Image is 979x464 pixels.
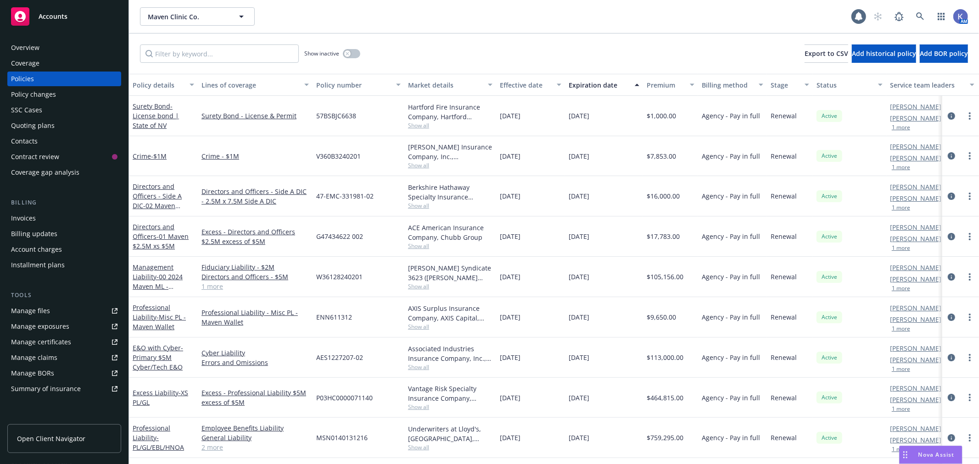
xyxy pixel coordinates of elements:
a: General Liability [201,433,309,442]
span: Show all [408,443,492,451]
span: Active [820,313,839,321]
div: Overview [11,40,39,55]
div: Market details [408,80,482,90]
a: Coverage [7,56,121,71]
a: Cyber Liability [201,348,309,358]
span: Active [820,152,839,160]
span: [DATE] [569,433,589,442]
span: Show all [408,282,492,290]
div: Underwriters at Lloyd's, [GEOGRAPHIC_DATA], [PERSON_NAME] of London, CFC Underwriting, Amwins [408,424,492,443]
span: Renewal [771,232,797,241]
a: [PERSON_NAME] [890,424,941,433]
a: [PERSON_NAME] [890,343,941,353]
a: Manage certificates [7,335,121,349]
span: Active [820,232,839,241]
a: [PERSON_NAME] [890,274,941,284]
span: Agency - Pay in full [702,312,760,322]
span: [DATE] [500,191,520,201]
span: Agency - Pay in full [702,353,760,362]
div: Manage certificates [11,335,71,349]
button: Nova Assist [899,446,962,464]
a: [PERSON_NAME] [890,234,941,243]
div: Summary of insurance [11,381,81,396]
span: Nova Assist [918,451,955,458]
a: [PERSON_NAME] [890,395,941,404]
a: Search [911,7,929,26]
div: Hartford Fire Insurance Company, Hartford Insurance Group [408,102,492,122]
a: circleInformation [946,191,957,202]
span: Manage exposures [7,319,121,334]
div: Billing method [702,80,753,90]
a: [PERSON_NAME] [890,113,941,123]
button: 1 more [892,447,910,452]
a: more [964,150,975,161]
button: Stage [767,74,813,96]
div: Coverage gap analysis [11,165,79,180]
button: Expiration date [565,74,643,96]
span: [DATE] [569,272,589,282]
a: Policies [7,72,121,86]
span: Renewal [771,191,797,201]
a: [PERSON_NAME] [890,355,941,365]
button: 1 more [892,165,910,170]
span: $105,156.00 [647,272,683,282]
a: Crime [133,152,167,160]
button: 1 more [892,245,910,251]
span: $17,783.00 [647,232,680,241]
span: AES1227207-02 [316,353,363,362]
a: more [964,110,975,122]
span: 47-EMC-331981-02 [316,191,374,201]
span: - 02 Maven $2.5M x $7.5M Side A [133,201,192,229]
div: Billing updates [11,226,57,241]
a: Professional Liability [133,303,186,331]
span: Agency - Pay in full [702,393,760,403]
a: Coverage gap analysis [7,165,121,180]
a: Errors and Omissions [201,358,309,367]
a: more [964,392,975,403]
a: circleInformation [946,150,957,161]
a: circleInformation [946,352,957,363]
button: Premium [643,74,698,96]
a: circleInformation [946,271,957,282]
a: Accounts [7,4,121,29]
a: Excess - Professional Liability $5M excess of $5M [201,388,309,407]
div: Lines of coverage [201,80,299,90]
a: circleInformation [946,392,957,403]
a: Excess Liability [133,388,188,407]
a: Installment plans [7,258,121,272]
a: Management Liability [133,263,190,310]
a: circleInformation [946,432,957,443]
a: Contract review [7,149,121,164]
a: more [964,312,975,323]
a: Fiduciary Liability - $2M [201,262,309,272]
div: Coverage [11,56,39,71]
a: Directors and Officers - Side A DIC [133,182,192,229]
a: Summary of insurance [7,381,121,396]
button: Billing method [698,74,767,96]
span: G47434622 002 [316,232,363,241]
button: Status [813,74,886,96]
span: - Primary $5M Cyber/Tech E&O [133,343,183,371]
span: 57BSBJC6638 [316,111,356,121]
span: [DATE] [569,312,589,322]
span: $7,853.00 [647,151,676,161]
span: Renewal [771,272,797,282]
a: Directors and Officers - $5M [201,272,309,282]
a: Invoices [7,211,121,226]
div: Contacts [11,134,38,149]
a: Manage BORs [7,366,121,381]
a: [PERSON_NAME] [890,102,941,111]
a: Professional Liability [133,424,184,452]
a: SSC Cases [7,103,121,117]
div: Status [817,80,873,90]
span: Add historical policy [852,49,916,58]
a: more [964,231,975,242]
span: Agency - Pay in full [702,272,760,282]
button: 1 more [892,125,910,130]
a: [PERSON_NAME] [890,303,941,313]
a: Report a Bug [890,7,908,26]
div: Quoting plans [11,118,55,133]
span: ENN611312 [316,312,352,322]
span: [DATE] [569,191,589,201]
span: [DATE] [569,353,589,362]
